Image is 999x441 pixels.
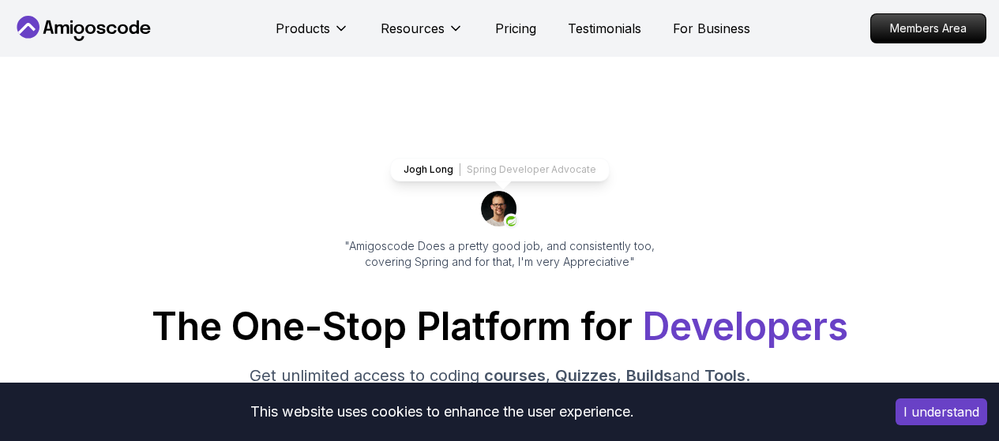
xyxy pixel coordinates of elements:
h1: The One-Stop Platform for [13,308,986,346]
p: Jogh Long [404,163,453,176]
span: Developers [642,303,848,349]
p: Members Area [871,14,986,43]
button: Resources [381,19,464,50]
p: Get unlimited access to coding , , and . Start your journey or level up your career with Amigosco... [235,364,765,409]
button: Accept cookies [896,398,987,425]
a: For Business [673,19,750,38]
span: Tools [704,366,745,385]
p: Spring Developer Advocate [467,163,596,176]
p: Resources [381,19,445,38]
img: josh long [481,191,519,229]
button: Products [276,19,349,50]
a: Pricing [495,19,536,38]
span: Builds [626,366,672,385]
a: Members Area [870,13,986,43]
p: "Amigoscode Does a pretty good job, and consistently too, covering Spring and for that, I'm very ... [323,238,677,270]
div: This website uses cookies to enhance the user experience. [12,394,872,429]
p: Products [276,19,330,38]
span: courses [484,366,546,385]
span: Quizzes [555,366,617,385]
a: Testimonials [568,19,641,38]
